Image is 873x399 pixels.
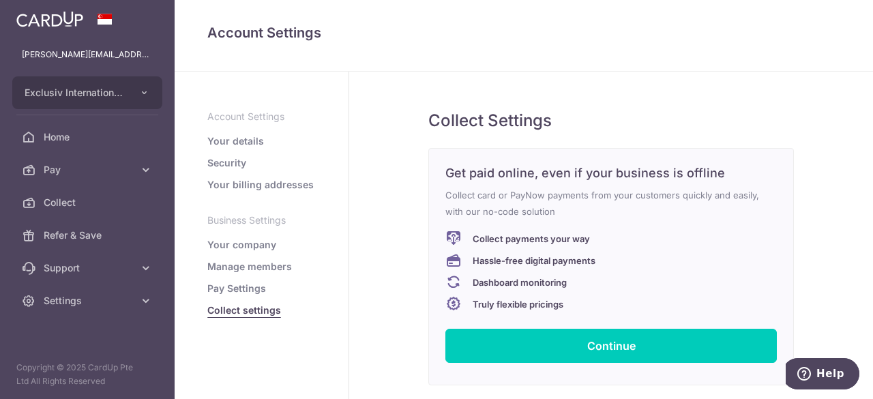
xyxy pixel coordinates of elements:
[473,252,595,269] p: Hassle-free digital payments
[473,231,590,247] p: Collect payments your way
[31,10,59,22] span: Help
[12,76,162,109] button: Exclusiv International Pte Ltd
[44,196,134,209] span: Collect
[44,261,134,275] span: Support
[207,110,316,123] p: Account Settings
[445,329,777,363] a: Continue
[473,296,563,312] p: Truly flexible pricings
[16,11,83,27] img: CardUp
[44,228,134,242] span: Refer & Save
[445,187,777,220] p: Collect card or PayNow payments from your customers quickly and easily, with our no-code solution
[445,165,777,181] h6: Get paid online, even if your business is offline
[44,163,134,177] span: Pay
[207,134,264,148] a: Your details
[473,274,567,291] p: Dashboard monitoring
[22,48,153,61] p: [PERSON_NAME][EMAIL_ADDRESS][DOMAIN_NAME]
[207,260,292,274] a: Manage members
[207,22,840,44] h4: Account Settings
[207,304,281,317] a: Collect settings
[786,358,859,392] iframe: Opens a widget where you can find more information
[207,178,314,192] a: Your billing addresses
[207,156,246,170] a: Security
[207,282,266,295] a: Pay Settings
[25,86,125,100] span: Exclusiv International Pte Ltd
[428,110,794,132] h5: Collect Settings
[207,213,316,227] p: Business Settings
[44,130,134,144] span: Home
[207,238,276,252] a: Your company
[44,294,134,308] span: Settings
